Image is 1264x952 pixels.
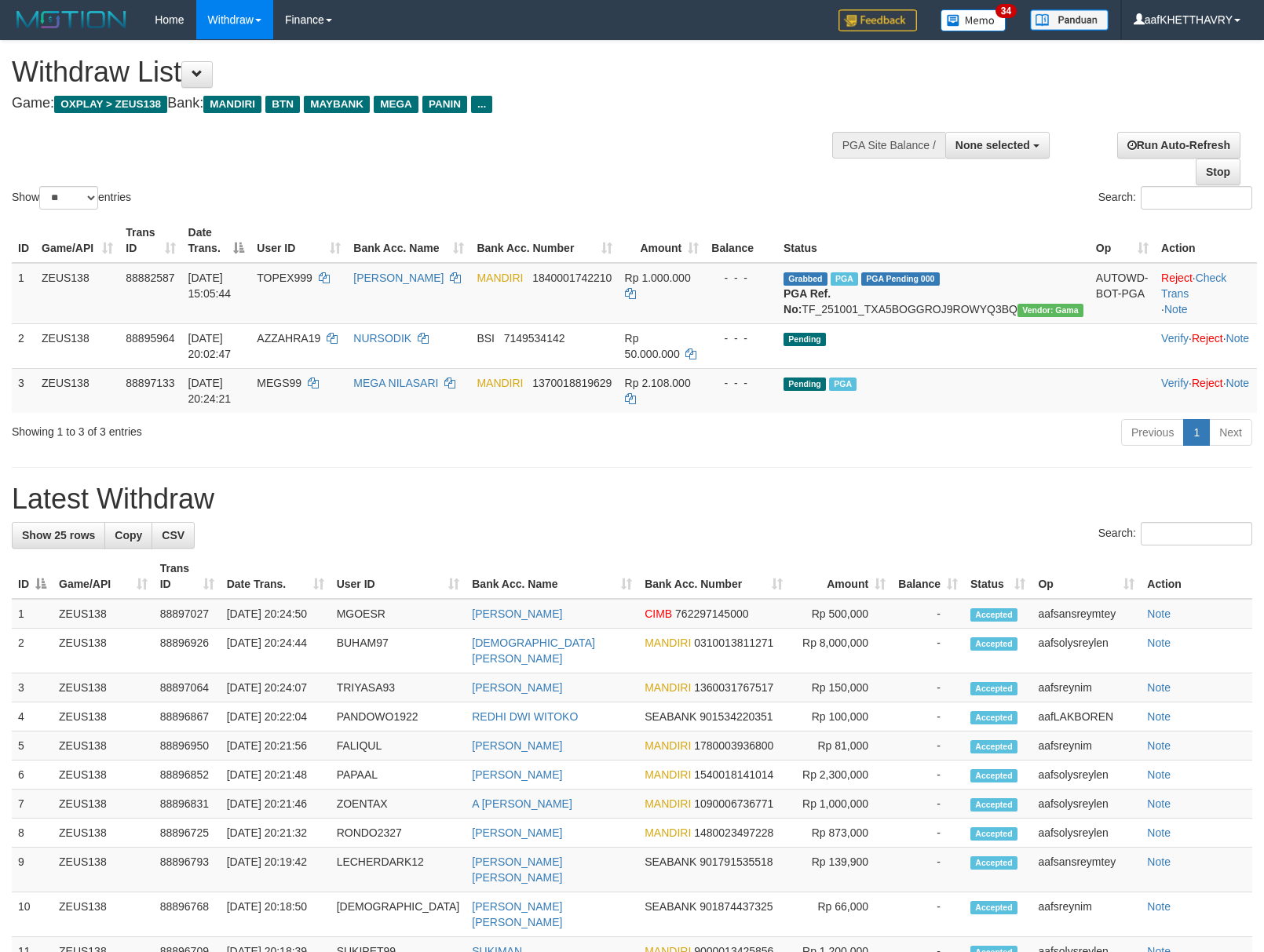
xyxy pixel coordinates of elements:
[1161,332,1189,345] a: Verify
[1032,892,1141,937] td: aafsreynim
[477,332,495,345] span: BSI
[970,740,1017,753] span: Accepted
[832,132,945,159] div: PGA Site Balance /
[188,272,232,300] span: [DATE] 15:05:44
[995,4,1017,18] span: 34
[53,731,154,761] td: ZEUS138
[1147,826,1171,839] a: Note
[265,96,300,113] span: BTN
[645,900,696,913] span: SEABANK
[374,96,418,113] span: MEGA
[645,739,691,752] span: MANDIRI
[1226,377,1250,389] a: Note
[53,599,154,629] td: ZEUS138
[625,377,691,389] span: Rp 2.108.000
[12,731,53,761] td: 5
[645,710,696,723] span: SEABANK
[789,892,892,937] td: Rp 66,000
[970,901,1017,914] span: Accepted
[789,673,892,702] td: Rp 150,000
[477,377,523,389] span: MANDIRI
[162,529,184,542] span: CSV
[154,731,221,761] td: 88896950
[1117,132,1240,159] a: Run Auto-Refresh
[331,848,466,892] td: LECHERDARK12
[12,368,35,413] td: 3
[304,96,370,113] span: MAYBANK
[625,272,691,284] span: Rp 1.000.000
[1226,332,1250,345] a: Note
[53,554,154,599] th: Game/API: activate to sort column ascending
[784,287,831,316] b: PGA Ref. No:
[645,636,691,649] span: MANDIRI
[694,636,773,649] span: Copy 0310013811271 to clipboard
[1147,797,1171,810] a: Note
[532,272,612,284] span: Copy 1840001742210 to clipboard
[126,272,174,284] span: 88882587
[53,702,154,731] td: ZEUS138
[1147,768,1171,781] a: Note
[625,332,680,360] span: Rp 50.000.000
[789,790,892,819] td: Rp 1,000,000
[789,819,892,848] td: Rp 873,000
[154,554,221,599] th: Trans ID: activate to sort column ascending
[126,377,174,389] span: 88897133
[126,332,174,345] span: 88895964
[53,848,154,892] td: ZEUS138
[645,768,691,781] span: MANDIRI
[711,375,771,391] div: - - -
[154,673,221,702] td: 88897064
[970,711,1017,724] span: Accepted
[1155,263,1257,324] td: · ·
[694,768,773,781] span: Copy 1540018141014 to clipboard
[353,377,438,389] a: MEGA NILASARI
[53,761,154,790] td: ZEUS138
[221,673,331,702] td: [DATE] 20:24:07
[892,848,964,892] td: -
[1141,522,1252,545] input: Search:
[154,819,221,848] td: 88896725
[472,636,595,665] a: [DEMOGRAPHIC_DATA][PERSON_NAME]
[711,330,771,346] div: - - -
[12,186,131,210] label: Show entries
[154,848,221,892] td: 88896793
[892,761,964,790] td: -
[154,599,221,629] td: 88897027
[1032,819,1141,848] td: aafsolysreylen
[154,892,221,937] td: 88896768
[188,332,232,360] span: [DATE] 20:02:47
[829,378,857,391] span: Marked by aafsolysreylen
[1032,761,1141,790] td: aafsolysreylen
[12,892,53,937] td: 10
[694,826,773,839] span: Copy 1480023497228 to clipboard
[152,522,195,549] a: CSV
[422,96,467,113] span: PANIN
[1090,263,1155,324] td: AUTOWD-BOT-PGA
[892,629,964,673] td: -
[892,819,964,848] td: -
[1192,377,1223,389] a: Reject
[331,790,466,819] td: ZOENTAX
[221,554,331,599] th: Date Trans.: activate to sort column ascending
[35,263,119,324] td: ZEUS138
[250,218,347,263] th: User ID: activate to sort column ascending
[1147,681,1171,694] a: Note
[22,529,95,542] span: Show 25 rows
[53,629,154,673] td: ZEUS138
[645,826,691,839] span: MANDIRI
[53,790,154,819] td: ZEUS138
[331,554,466,599] th: User ID: activate to sort column ascending
[331,892,466,937] td: [DEMOGRAPHIC_DATA]
[1183,419,1210,446] a: 1
[12,599,53,629] td: 1
[472,739,562,752] a: [PERSON_NAME]
[1032,673,1141,702] td: aafsreynim
[700,710,773,723] span: Copy 901534220351 to clipboard
[1141,186,1252,210] input: Search:
[1147,855,1171,868] a: Note
[1098,186,1252,210] label: Search:
[35,218,119,263] th: Game/API: activate to sort column ascending
[221,761,331,790] td: [DATE] 20:21:48
[12,8,131,31] img: MOTION_logo.png
[331,761,466,790] td: PAPAAL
